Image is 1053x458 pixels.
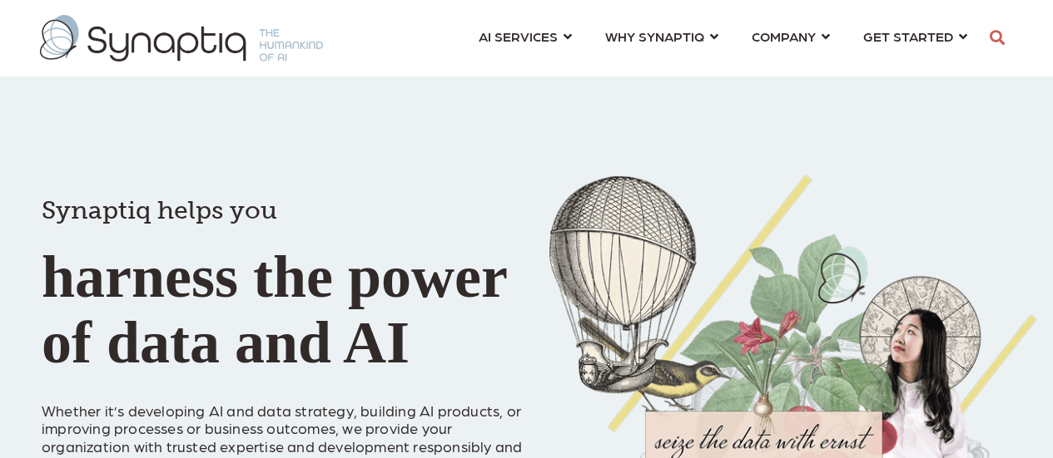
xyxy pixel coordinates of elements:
[863,25,953,47] span: GET STARTED
[752,25,816,47] span: COMPANY
[42,166,529,376] h1: harness the power of data and AI
[40,15,323,62] img: synaptiq logo-1
[42,195,277,225] span: Synaptiq helps you
[479,21,572,52] a: AI SERVICES
[752,21,830,52] a: COMPANY
[863,21,967,52] a: GET STARTED
[605,25,704,47] span: WHY SYNAPTIQ
[479,25,558,47] span: AI SERVICES
[462,8,984,68] nav: menu
[605,21,718,52] a: WHY SYNAPTIQ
